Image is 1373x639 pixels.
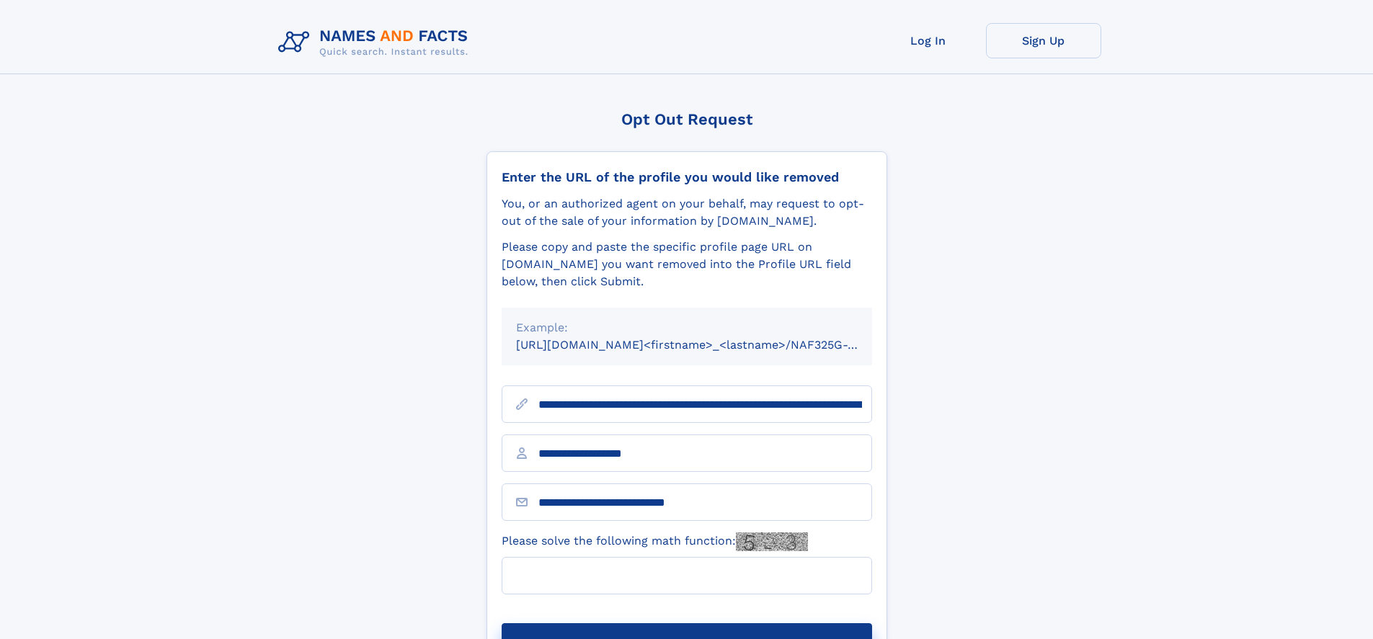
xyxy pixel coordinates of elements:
div: You, or an authorized agent on your behalf, may request to opt-out of the sale of your informatio... [502,195,872,230]
div: Example: [516,319,858,336]
a: Sign Up [986,23,1101,58]
div: Opt Out Request [486,110,887,128]
div: Please copy and paste the specific profile page URL on [DOMAIN_NAME] you want removed into the Pr... [502,238,872,290]
label: Please solve the following math function: [502,532,808,551]
img: Logo Names and Facts [272,23,480,62]
div: Enter the URL of the profile you would like removed [502,169,872,185]
small: [URL][DOMAIN_NAME]<firstname>_<lastname>/NAF325G-xxxxxxxx [516,338,899,352]
a: Log In [871,23,986,58]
